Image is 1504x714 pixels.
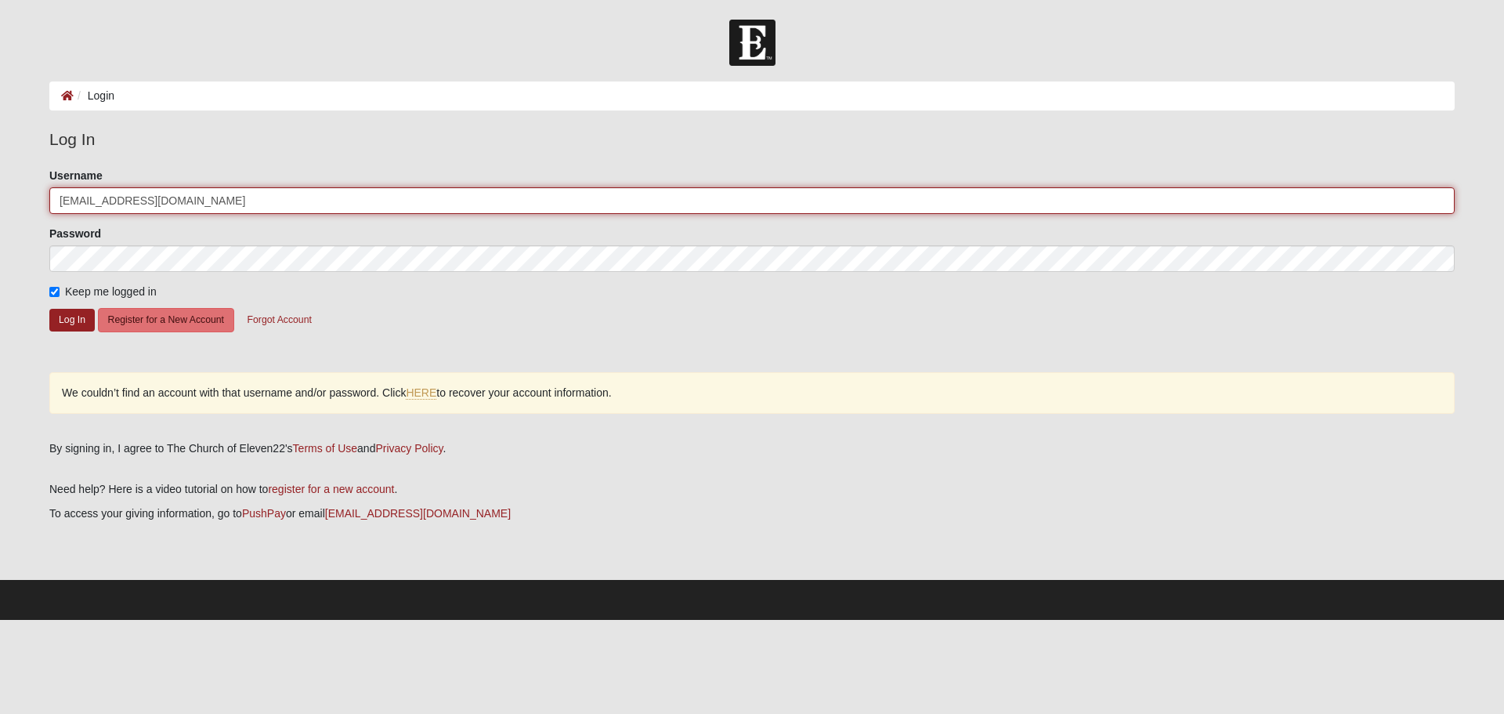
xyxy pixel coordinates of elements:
[293,442,357,455] a: Terms of Use
[49,309,95,332] button: Log In
[98,308,234,332] button: Register for a New Account
[325,507,511,520] a: [EMAIL_ADDRESS][DOMAIN_NAME]
[49,287,60,297] input: Keep me logged in
[49,372,1455,414] div: We couldn’t find an account with that username and/or password. Click to recover your account inf...
[237,308,322,332] button: Forgot Account
[49,506,1455,522] p: To access your giving information, go to or email
[375,442,443,455] a: Privacy Policy
[406,386,436,400] a: HERE
[268,483,394,495] a: register for a new account
[242,507,286,520] a: PushPay
[65,285,157,298] span: Keep me logged in
[49,168,103,183] label: Username
[49,127,1455,152] legend: Log In
[74,88,114,104] li: Login
[49,440,1455,457] div: By signing in, I agree to The Church of Eleven22's and .
[49,226,101,241] label: Password
[49,481,1455,498] p: Need help? Here is a video tutorial on how to .
[729,20,775,66] img: Church of Eleven22 Logo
